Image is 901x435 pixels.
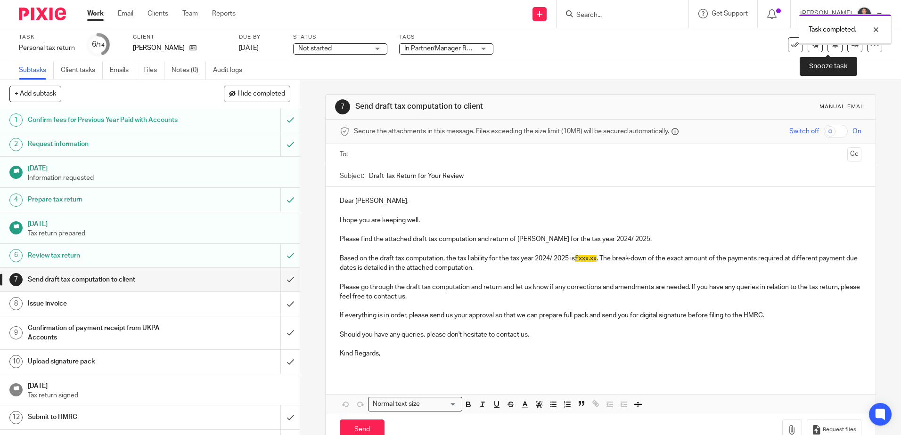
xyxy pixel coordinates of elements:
[9,138,23,151] div: 2
[239,33,281,41] label: Due by
[28,273,190,287] h1: Send draft tax computation to client
[293,33,387,41] label: Status
[133,43,185,53] p: [PERSON_NAME]
[9,273,23,286] div: 7
[28,410,190,424] h1: Submit to HMRC
[19,43,75,53] div: Personal tax return
[28,193,190,207] h1: Prepare tax return
[212,9,236,18] a: Reports
[340,196,861,206] p: Dear [PERSON_NAME],
[809,25,856,34] p: Task completed.
[182,9,198,18] a: Team
[92,39,105,50] div: 6
[28,113,190,127] h1: Confirm fees for Previous Year Paid with Accounts
[87,9,104,18] a: Work
[9,297,23,310] div: 8
[224,86,290,102] button: Hide completed
[9,326,23,339] div: 9
[423,399,457,409] input: Search for option
[823,426,856,434] span: Request files
[28,173,291,183] p: Information requested
[28,391,291,400] p: Tax return signed
[147,9,168,18] a: Clients
[28,379,291,391] h1: [DATE]
[28,249,190,263] h1: Review tax return
[133,33,227,41] label: Client
[399,33,493,41] label: Tags
[789,127,819,136] span: Switch off
[340,234,861,244] p: Please find the attached draft tax computation and return of [PERSON_NAME] for the tax year 2024/...
[28,137,190,151] h1: Request information
[9,113,23,127] div: 1
[28,297,190,311] h1: Issue invoice
[213,61,249,80] a: Audit logs
[368,397,462,411] div: Search for option
[28,354,190,369] h1: Upload signature pack
[340,311,861,320] p: If everything is in order, please send us your approval so that we can prepare full pack and send...
[340,150,350,159] label: To:
[28,229,291,238] p: Tax return prepared
[9,249,23,262] div: 6
[340,349,861,358] p: Kind Regards,
[9,193,23,207] div: 4
[355,102,621,112] h1: Send draft tax computation to client
[143,61,164,80] a: Files
[404,45,483,52] span: In Partner/Manager Review
[28,321,190,345] h1: Confirmation of payment receipt from UKPA Accounts
[9,411,23,424] div: 12
[239,45,259,51] span: [DATE]
[335,99,350,114] div: 7
[340,216,861,225] p: I hope you are keeping well.
[340,171,364,181] label: Subject:
[110,61,136,80] a: Emails
[298,45,332,52] span: Not started
[28,217,291,229] h1: [DATE]
[19,8,66,20] img: Pixie
[19,33,75,41] label: Task
[340,330,861,339] p: Should you have any queries, please don't hesitate to contact us.
[118,9,133,18] a: Email
[61,61,103,80] a: Client tasks
[354,127,669,136] span: Secure the attachments in this message. Files exceeding the size limit (10MB) will be secured aut...
[9,355,23,368] div: 10
[575,255,597,262] span: £xxx.xx
[172,61,206,80] a: Notes (0)
[370,399,422,409] span: Normal text size
[9,86,61,102] button: + Add subtask
[96,42,105,48] small: /14
[19,61,54,80] a: Subtasks
[340,254,861,273] p: Based on the draft tax computation, the tax liability for the tax year 2024/ 2025 is . The break-...
[847,147,861,161] button: Cc
[819,103,866,111] div: Manual email
[852,127,861,136] span: On
[857,7,872,22] img: My%20Photo.jpg
[238,90,285,98] span: Hide completed
[340,282,861,302] p: Please go through the draft tax computation and return and let us know if any corrections and ame...
[28,161,291,173] h1: [DATE]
